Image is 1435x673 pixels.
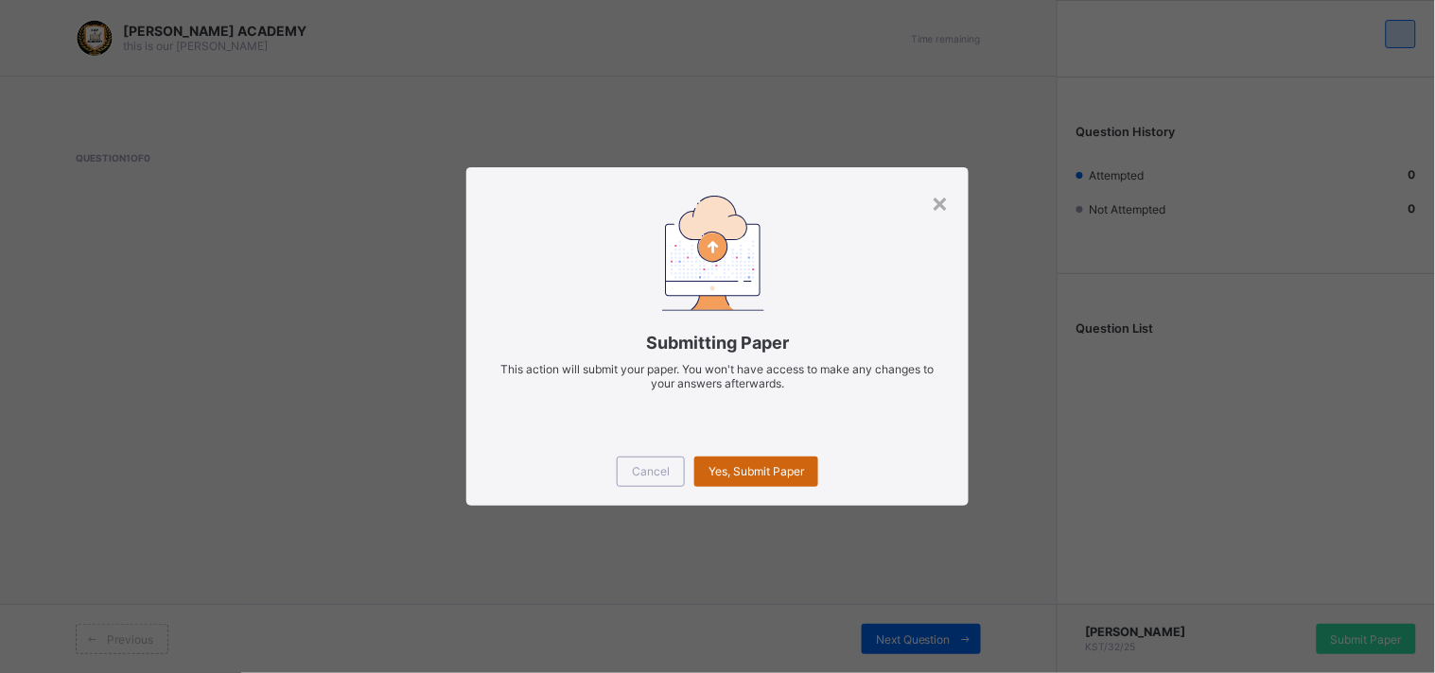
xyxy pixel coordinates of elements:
span: Submitting Paper [495,333,940,353]
span: This action will submit your paper. You won't have access to make any changes to your answers aft... [501,362,935,390]
img: submitting-paper.7509aad6ec86be490e328e6d2a33d40a.svg [662,196,764,310]
span: Yes, Submit Paper [709,464,804,478]
span: Cancel [632,464,670,478]
div: × [932,186,950,218]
